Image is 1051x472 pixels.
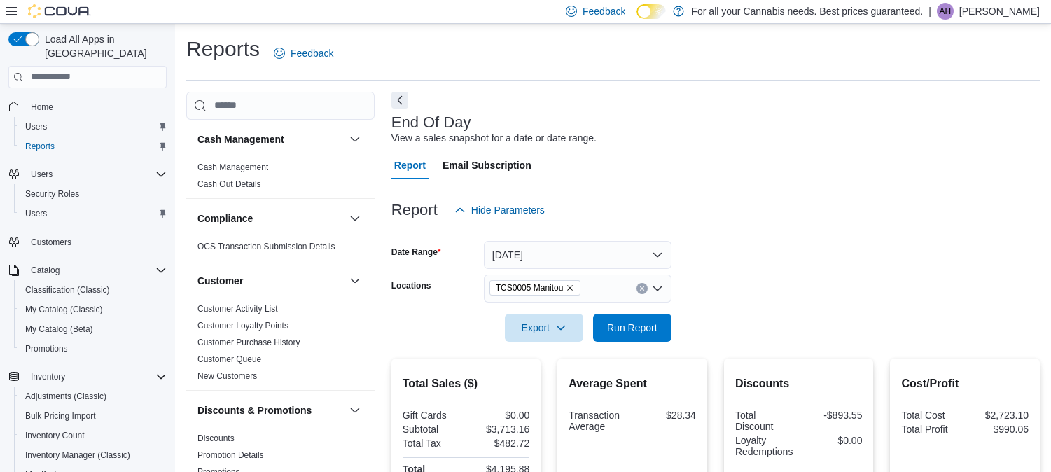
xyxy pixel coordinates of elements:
button: Export [505,314,583,342]
p: For all your Cannabis needs. Best prices guaranteed. [691,3,923,20]
span: Inventory Count [25,430,85,441]
span: TCS0005 Manitou [496,281,564,295]
button: Customer [347,272,363,289]
h3: Cash Management [197,132,284,146]
div: Subtotal [403,424,464,435]
button: Run Report [593,314,671,342]
h3: Discounts & Promotions [197,403,312,417]
span: Users [25,121,47,132]
button: Classification (Classic) [14,280,172,300]
label: Date Range [391,247,441,258]
span: TCS0005 Manitou [489,280,581,296]
span: AH [940,3,952,20]
span: Adjustments (Classic) [20,388,167,405]
span: Users [20,205,167,222]
span: Inventory [31,371,65,382]
span: New Customers [197,370,257,382]
a: Cash Out Details [197,179,261,189]
button: Catalog [25,262,65,279]
h3: Report [391,202,438,218]
a: Reports [20,138,60,155]
span: Export [513,314,575,342]
button: My Catalog (Classic) [14,300,172,319]
a: Security Roles [20,186,85,202]
span: Customer Activity List [197,303,278,314]
button: Users [14,204,172,223]
a: Customer Loyalty Points [197,321,288,331]
button: Home [3,97,172,117]
span: My Catalog (Beta) [20,321,167,338]
span: My Catalog (Beta) [25,324,93,335]
a: Users [20,205,53,222]
p: | [928,3,931,20]
button: Cash Management [347,131,363,148]
span: Security Roles [25,188,79,200]
a: Adjustments (Classic) [20,388,112,405]
button: Discounts & Promotions [347,402,363,419]
a: Cash Management [197,162,268,172]
button: Hide Parameters [449,196,550,224]
span: Users [20,118,167,135]
h2: Discounts [735,375,863,392]
button: Adjustments (Classic) [14,387,172,406]
span: Reports [25,141,55,152]
span: Reports [20,138,167,155]
h2: Average Spent [569,375,696,392]
button: Promotions [14,339,172,359]
h3: Compliance [197,211,253,225]
button: My Catalog (Beta) [14,319,172,339]
span: Catalog [31,265,60,276]
span: Customer Queue [197,354,261,365]
span: Run Report [607,321,657,335]
img: Cova [28,4,91,18]
span: Users [25,208,47,219]
span: Feedback [583,4,625,18]
button: Catalog [3,261,172,280]
label: Locations [391,280,431,291]
span: Bulk Pricing Import [25,410,96,422]
div: Total Discount [735,410,796,432]
button: Customer [197,274,344,288]
span: Cash Management [197,162,268,173]
button: Reports [14,137,172,156]
span: Customers [31,237,71,248]
span: Feedback [291,46,333,60]
span: Load All Apps in [GEOGRAPHIC_DATA] [39,32,167,60]
span: My Catalog (Classic) [20,301,167,318]
button: Compliance [347,210,363,227]
a: Inventory Count [20,427,90,444]
span: My Catalog (Classic) [25,304,103,315]
a: New Customers [197,371,257,381]
div: $990.06 [968,424,1029,435]
a: Bulk Pricing Import [20,408,102,424]
span: Classification (Classic) [25,284,110,296]
button: Inventory [3,367,172,387]
span: Promotion Details [197,450,264,461]
a: Promotions [20,340,74,357]
span: Inventory Manager (Classic) [25,450,130,461]
span: Bulk Pricing Import [20,408,167,424]
h1: Reports [186,35,260,63]
a: My Catalog (Classic) [20,301,109,318]
div: Gift Cards [403,410,464,421]
button: Inventory [25,368,71,385]
span: Adjustments (Classic) [25,391,106,402]
div: Transaction Average [569,410,629,432]
button: Security Roles [14,184,172,204]
span: Classification (Classic) [20,282,167,298]
button: Next [391,92,408,109]
span: Inventory Count [20,427,167,444]
span: Cash Out Details [197,179,261,190]
span: Catalog [25,262,167,279]
div: View a sales snapshot for a date or date range. [391,131,597,146]
button: Cash Management [197,132,344,146]
button: Open list of options [652,283,663,294]
div: Total Profit [901,424,962,435]
span: Security Roles [20,186,167,202]
span: Users [25,166,167,183]
button: Bulk Pricing Import [14,406,172,426]
a: Promotion Details [197,450,264,460]
div: Compliance [186,238,375,261]
button: Remove TCS0005 Manitou from selection in this group [566,284,574,292]
span: Customers [25,233,167,251]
